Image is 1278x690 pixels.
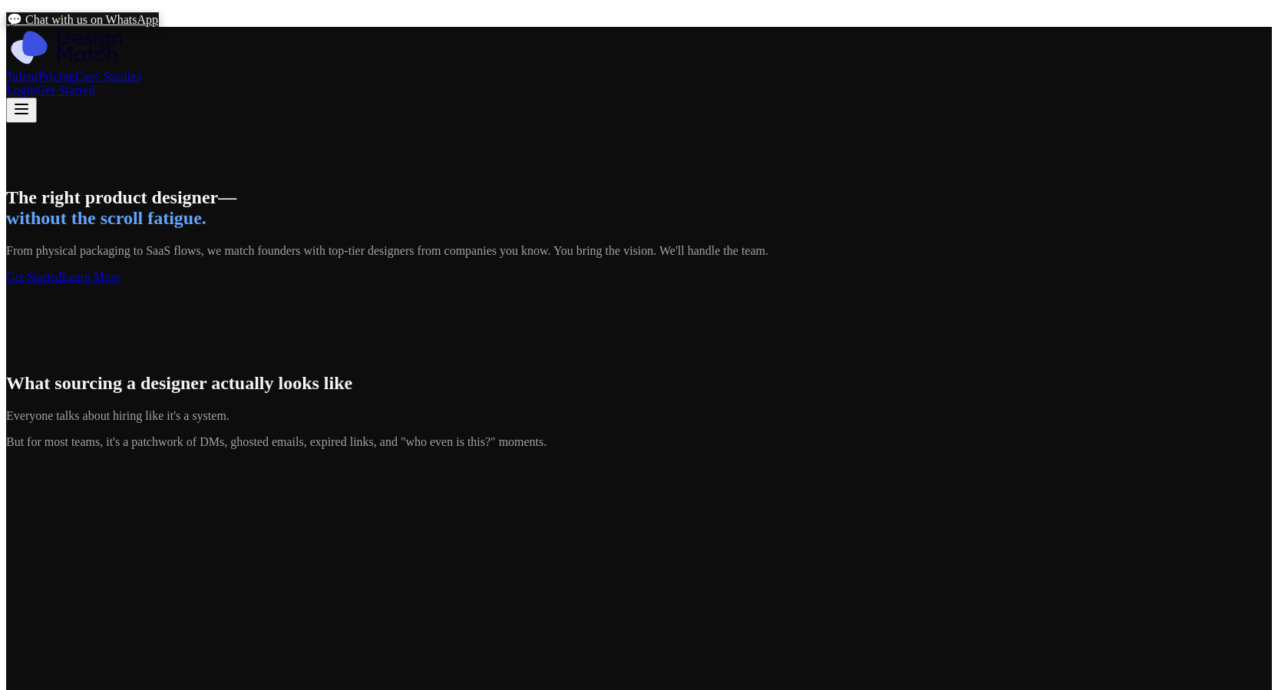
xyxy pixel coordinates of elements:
a: Login [6,84,37,97]
h2: What sourcing a designer actually looks like [6,373,1272,394]
span: without the scroll fatigue. [6,208,206,228]
p: Everyone talks about hiring like it's a system. [6,409,1272,423]
a: Get Started [6,270,61,283]
a: 💬 Chat with us on WhatsApp [6,12,159,27]
p: From physical packaging to SaaS flows, we match founders with top-tier designers from companies y... [6,244,1272,258]
h1: The right product designer— [6,187,1272,229]
a: Learn More [61,270,120,283]
a: Pricing [38,70,75,83]
a: Talent [6,70,38,83]
p: But for most teams, it's a patchwork of DMs, ghosted emails, expired links, and "who even is this... [6,435,1272,449]
a: Get Started [37,84,95,97]
img: Design Match [6,27,143,67]
a: Case Studies [75,70,141,83]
